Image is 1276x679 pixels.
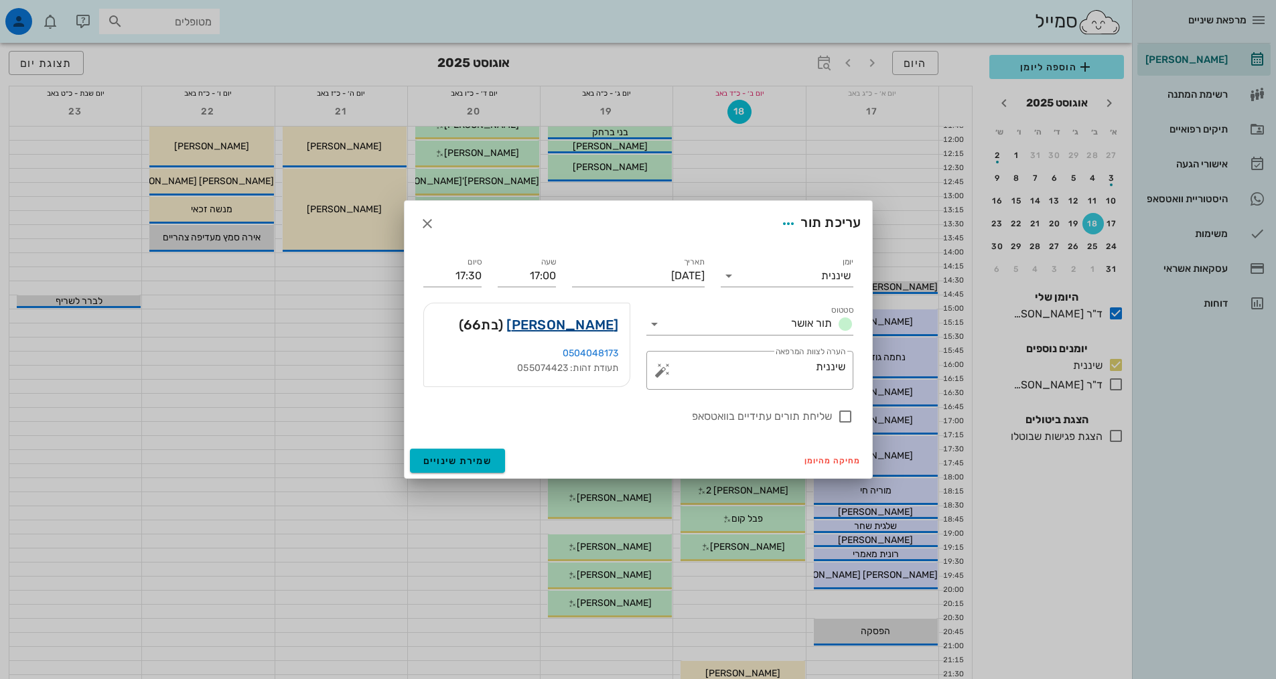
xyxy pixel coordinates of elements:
span: תור אושר [791,317,832,329]
span: 66 [464,317,482,333]
label: תאריך [683,257,705,267]
div: תעודת זהות: 055074423 [435,361,619,376]
button: שמירת שינויים [410,449,506,473]
label: הערה לצוות המרפאה [775,347,845,357]
label: סיום [468,257,482,267]
div: שיננית [821,270,851,282]
label: שעה [541,257,556,267]
span: שמירת שינויים [423,455,492,467]
span: (בת ) [459,314,504,335]
span: מחיקה מהיומן [804,456,861,465]
label: יומן [842,257,853,267]
div: עריכת תור [776,212,861,236]
a: 0504048173 [563,348,619,359]
div: סטטוסתור אושר [646,313,853,335]
label: שליחת תורים עתידיים בוואטסאפ [423,410,832,423]
a: [PERSON_NAME] [506,314,618,335]
label: סטטוס [831,305,853,315]
div: יומןשיננית [721,265,853,287]
button: מחיקה מהיומן [799,451,867,470]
